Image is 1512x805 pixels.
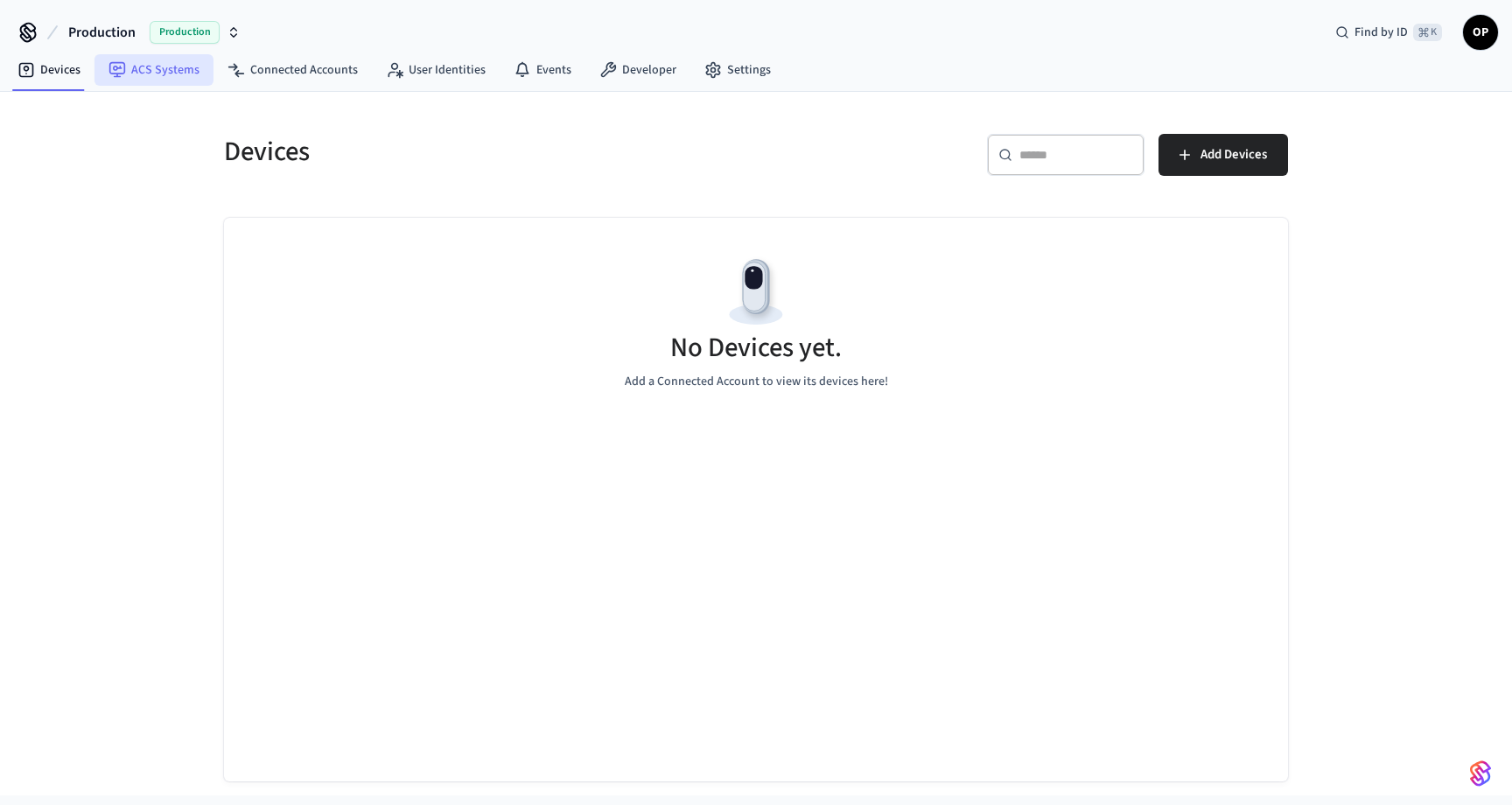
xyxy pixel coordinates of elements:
[1413,24,1442,41] span: ⌘ K
[625,373,888,391] p: Add a Connected Account to view its devices here!
[500,54,585,86] a: Events
[1200,143,1267,166] span: Add Devices
[1321,17,1456,48] div: Find by ID⌘ K
[94,54,213,86] a: ACS Systems
[690,54,785,86] a: Settings
[1465,17,1496,48] span: OP
[1463,15,1498,50] button: OP
[670,330,842,366] h5: No Devices yet.
[68,22,136,43] span: Production
[372,54,500,86] a: User Identities
[1158,134,1288,176] button: Add Devices
[1470,759,1491,787] img: SeamLogoGradient.69752ec5.svg
[1354,24,1408,41] span: Find by ID
[150,21,220,44] span: Production
[224,134,745,170] h5: Devices
[585,54,690,86] a: Developer
[717,253,795,332] img: Devices Empty State
[3,54,94,86] a: Devices
[213,54,372,86] a: Connected Accounts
